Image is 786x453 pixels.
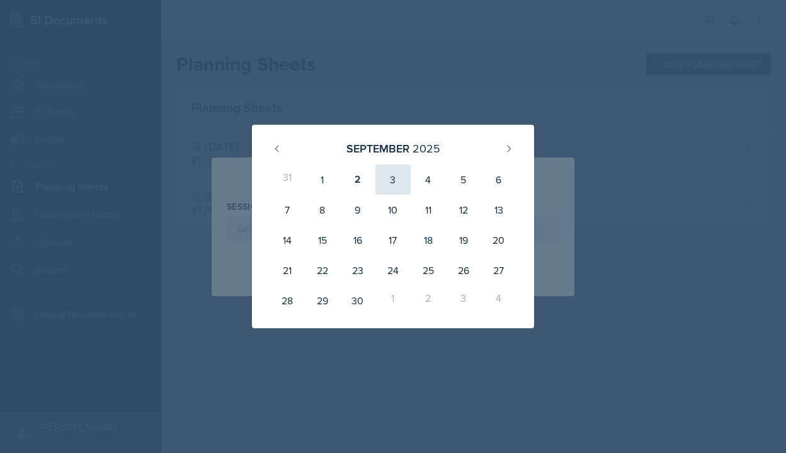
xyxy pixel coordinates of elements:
[305,255,340,285] div: 22
[270,195,305,225] div: 7
[270,225,305,255] div: 14
[340,285,375,316] div: 30
[340,255,375,285] div: 23
[340,195,375,225] div: 9
[305,195,340,225] div: 8
[305,164,340,195] div: 1
[375,195,411,225] div: 10
[411,164,446,195] div: 4
[446,195,481,225] div: 12
[413,140,440,157] div: 2025
[446,285,481,316] div: 3
[340,164,375,195] div: 2
[411,225,446,255] div: 18
[446,164,481,195] div: 5
[305,285,340,316] div: 29
[375,285,411,316] div: 1
[270,285,305,316] div: 28
[481,164,516,195] div: 6
[446,225,481,255] div: 19
[481,285,516,316] div: 4
[446,255,481,285] div: 26
[375,255,411,285] div: 24
[346,140,409,157] div: September
[375,225,411,255] div: 17
[481,225,516,255] div: 20
[305,225,340,255] div: 15
[270,164,305,195] div: 31
[270,255,305,285] div: 21
[481,255,516,285] div: 27
[375,164,411,195] div: 3
[411,195,446,225] div: 11
[340,225,375,255] div: 16
[411,255,446,285] div: 25
[481,195,516,225] div: 13
[411,285,446,316] div: 2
